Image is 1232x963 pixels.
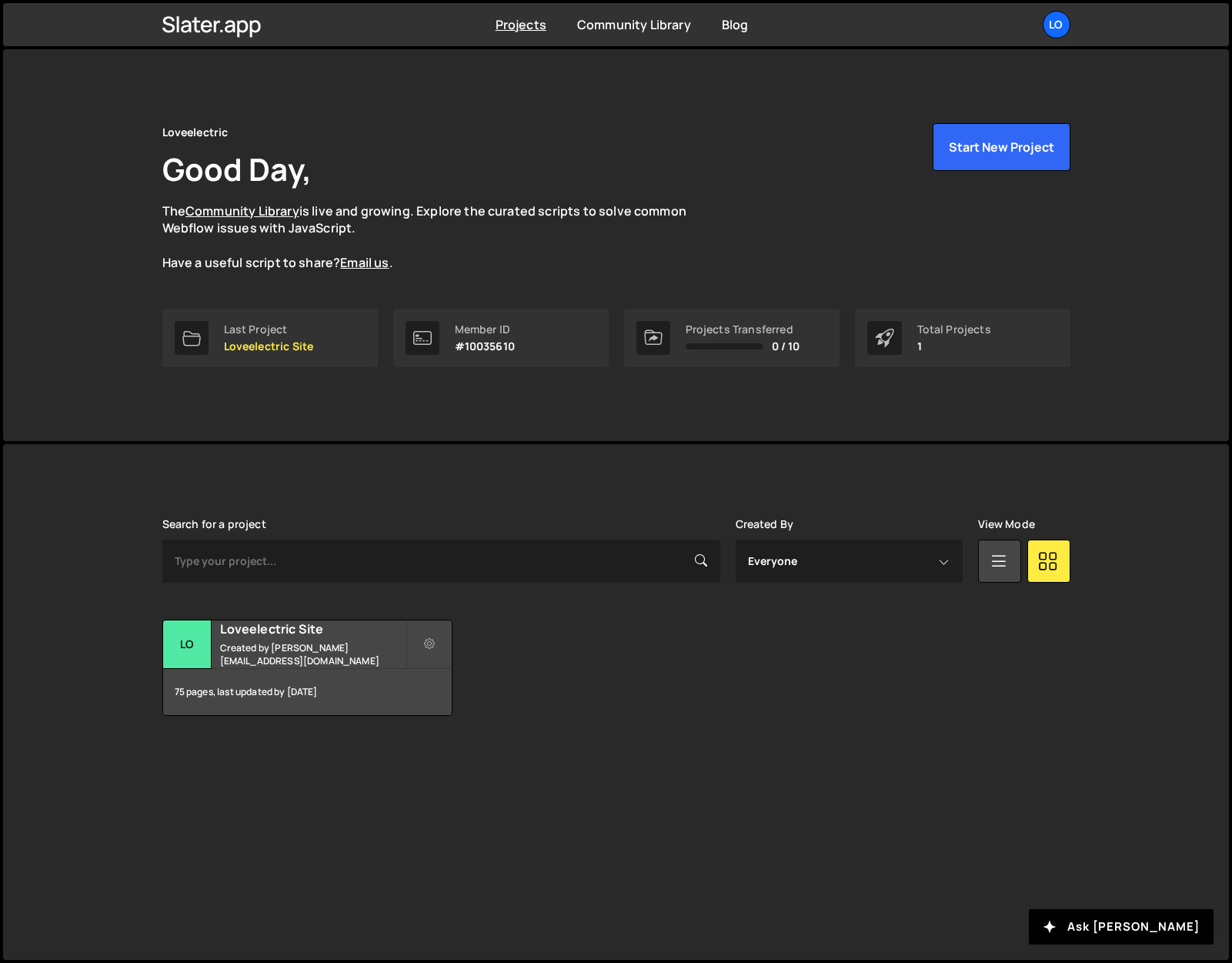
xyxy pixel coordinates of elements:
a: Community Library [577,16,691,33]
span: 0 / 10 [772,340,800,353]
div: Member ID [455,323,515,336]
button: Start New Project [933,123,1070,171]
a: Community Library [185,202,299,219]
div: Lo [163,620,212,669]
label: Created By [736,518,794,530]
input: Type your project... [162,540,720,583]
div: Loveelectric [162,123,229,142]
a: Email us [340,254,389,271]
p: #10035610 [455,340,515,353]
button: Ask [PERSON_NAME] [1029,909,1214,945]
a: Blog [722,16,749,33]
p: 1 [917,340,991,353]
div: 75 pages, last updated by [DATE] [163,669,452,715]
label: Search for a project [162,518,266,530]
div: Projects Transferred [686,323,800,336]
div: Total Projects [917,323,991,336]
label: View Mode [978,518,1035,530]
a: Last Project Loveelectric Site [162,309,378,367]
h1: Good Day, [162,148,312,190]
p: Loveelectric Site [224,340,314,353]
small: Created by [PERSON_NAME][EMAIL_ADDRESS][DOMAIN_NAME] [220,641,406,667]
div: Last Project [224,323,314,336]
a: Lo [1043,11,1070,38]
h2: Loveelectric Site [220,620,406,637]
a: Lo Loveelectric Site Created by [PERSON_NAME][EMAIL_ADDRESS][DOMAIN_NAME] 75 pages, last updated ... [162,620,452,716]
p: The is live and growing. Explore the curated scripts to solve common Webflow issues with JavaScri... [162,202,716,272]
a: Projects [496,16,546,33]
